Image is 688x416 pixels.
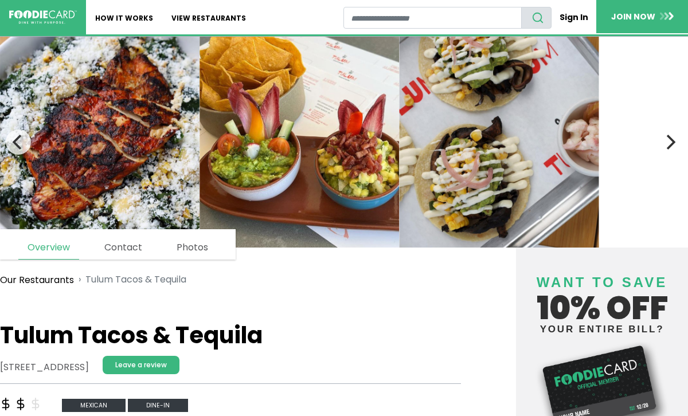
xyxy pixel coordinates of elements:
[128,398,188,411] a: Dine-in
[62,398,128,411] a: mexican
[657,129,682,155] button: Next
[525,324,679,334] small: your entire bill?
[552,7,596,28] a: Sign In
[103,356,179,374] a: Leave a review
[167,236,217,259] a: Photos
[343,7,522,29] input: restaurant search
[95,236,151,259] a: Contact
[537,274,667,290] span: Want to save
[9,10,77,24] img: FoodieCard; Eat, Drink, Save, Donate
[525,260,679,334] h4: 10% off
[62,399,126,412] span: mexican
[74,273,186,287] li: Tulum Tacos & Tequila
[6,129,31,155] button: Previous
[18,236,79,260] a: Overview
[521,7,552,29] button: search
[128,399,188,412] span: Dine-in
